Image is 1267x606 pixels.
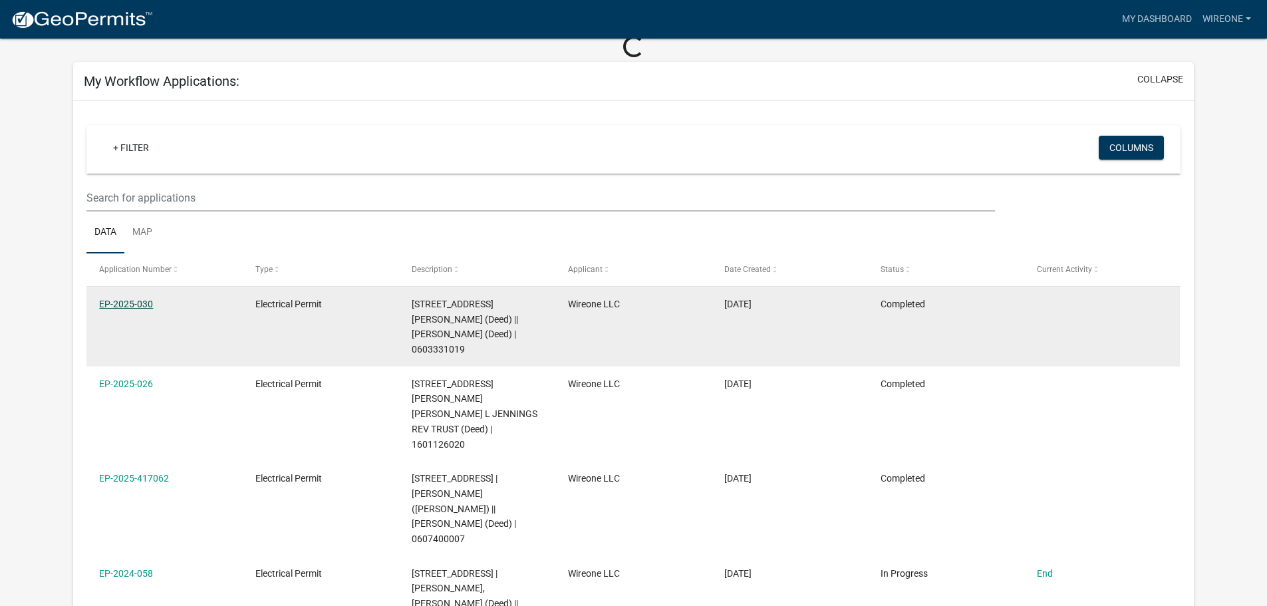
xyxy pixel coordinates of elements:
span: 110 S STATION ST | ALLEN, GORDON (Deed) || ALLEN, JAMIE (Deed) | 0603331019 [412,299,518,355]
span: Electrical Permit [255,473,322,484]
span: Applicant [568,265,603,274]
h5: My Workflow Applications: [84,73,239,89]
span: Electrical Permit [255,568,322,579]
span: Wireone LLC [568,379,620,389]
datatable-header-cell: Type [243,253,399,285]
a: wireone [1197,7,1256,32]
span: Completed [881,299,925,309]
span: Type [255,265,273,274]
span: Completed [881,473,925,484]
a: End [1037,568,1053,579]
span: 07/29/2024 [724,568,752,579]
span: 06/20/2025 [724,379,752,389]
a: EP-2025-417062 [99,473,169,484]
span: 14272 N 51ST AVE W | GRACEY, KEVIN (Deed) || MARTIN, HUNTER (Deed) | 0607400007 [412,473,516,544]
span: 101 N DEWEY ST | MCGEE, DENISE L JENNINGS REV TRUST (Deed) | 1601126020 [412,379,537,450]
a: Map [124,212,160,254]
span: Description [412,265,452,274]
span: Wireone LLC [568,568,620,579]
datatable-header-cell: Date Created [712,253,868,285]
datatable-header-cell: Status [867,253,1024,285]
span: In Progress [881,568,928,579]
a: EP-2024-058 [99,568,153,579]
span: Wireone LLC [568,299,620,309]
a: EP-2025-026 [99,379,153,389]
span: Electrical Permit [255,379,322,389]
input: Search for applications [86,184,994,212]
a: + Filter [102,136,160,160]
span: Electrical Permit [255,299,322,309]
datatable-header-cell: Description [399,253,555,285]
a: My Dashboard [1117,7,1197,32]
datatable-header-cell: Applicant [555,253,712,285]
span: 07/10/2025 [724,299,752,309]
datatable-header-cell: Application Number [86,253,243,285]
button: Columns [1099,136,1164,160]
span: Date Created [724,265,771,274]
button: collapse [1137,73,1183,86]
a: Data [86,212,124,254]
span: 05/06/2025 [724,473,752,484]
span: Current Activity [1037,265,1092,274]
span: Status [881,265,904,274]
datatable-header-cell: Current Activity [1024,253,1180,285]
a: EP-2025-030 [99,299,153,309]
span: Application Number [99,265,172,274]
span: Completed [881,379,925,389]
span: Wireone LLC [568,473,620,484]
